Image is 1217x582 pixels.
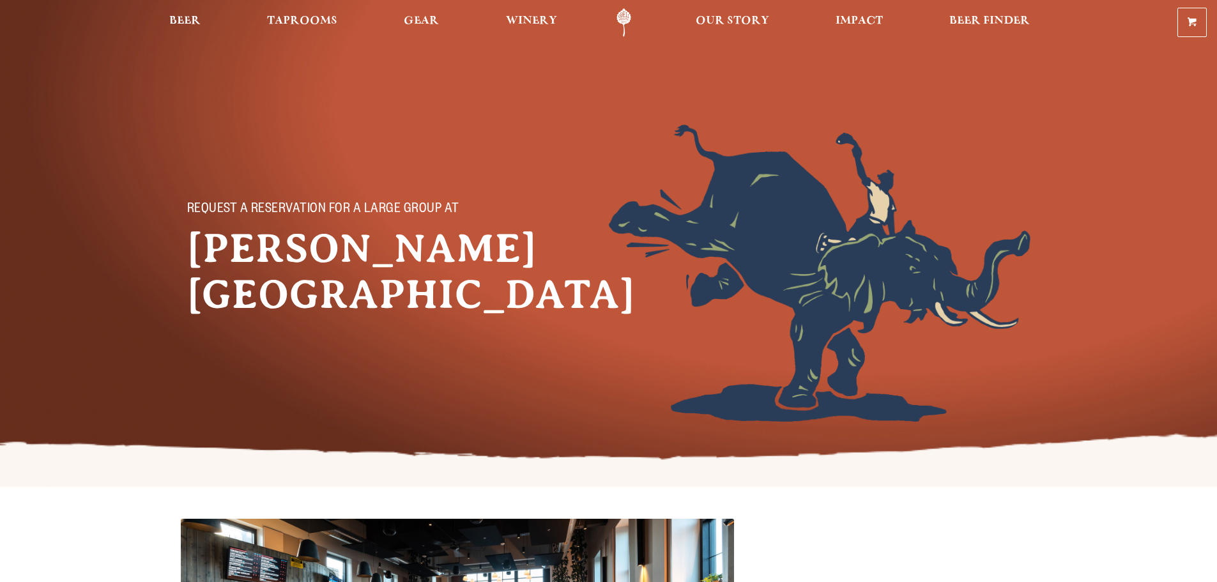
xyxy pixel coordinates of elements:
span: Winery [506,16,557,26]
a: Beer [161,8,209,37]
span: Taprooms [267,16,337,26]
img: Foreground404 [609,125,1030,422]
p: Request a reservation for a large group at [187,203,468,218]
a: Odell Home [600,8,648,37]
a: Gear [395,8,447,37]
span: Our Story [696,16,769,26]
span: Gear [404,16,439,26]
a: Beer Finder [941,8,1038,37]
a: Winery [498,8,565,37]
span: Beer Finder [949,16,1030,26]
span: Beer [169,16,201,26]
h1: [PERSON_NAME][GEOGRAPHIC_DATA] [187,226,494,318]
a: Our Story [687,8,777,37]
a: Taprooms [259,8,346,37]
a: Impact [827,8,891,37]
span: Impact [836,16,883,26]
